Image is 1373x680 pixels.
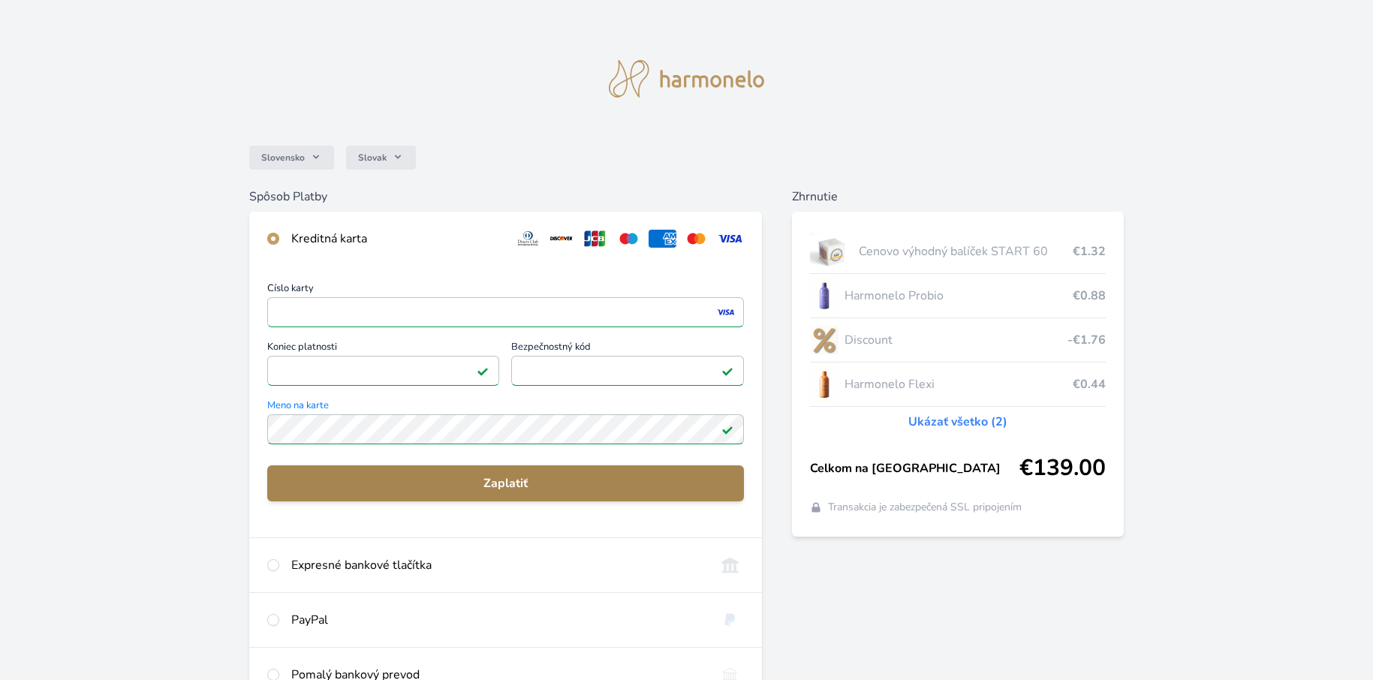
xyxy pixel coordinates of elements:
[649,230,676,248] img: amex.svg
[249,188,763,206] h6: Spôsob Platby
[267,414,745,444] input: Meno na kartePole je platné
[828,500,1022,515] span: Transakcia je zabezpečená SSL pripojením
[291,230,502,248] div: Kreditná karta
[291,611,705,629] div: PayPal
[609,60,765,98] img: logo.svg
[810,459,1019,477] span: Celkom na [GEOGRAPHIC_DATA]
[1073,242,1106,260] span: €1.32
[249,146,334,170] button: Slovensko
[267,284,745,297] span: Číslo karty
[810,233,853,270] img: start.jpg
[274,302,738,323] iframe: Iframe pre číslo karty
[267,465,745,501] button: Zaplatiť
[908,413,1007,431] a: Ukázať všetko (2)
[682,230,710,248] img: mc.svg
[721,423,733,435] img: Pole je platné
[548,230,576,248] img: discover.svg
[1073,375,1106,393] span: €0.44
[615,230,643,248] img: maestro.svg
[274,360,493,381] iframe: Iframe pre deň vypršania platnosti
[477,365,489,377] img: Pole je platné
[845,331,1068,349] span: Discount
[518,360,737,381] iframe: Iframe pre bezpečnostný kód
[267,401,745,414] span: Meno na karte
[279,474,733,492] span: Zaplatiť
[810,321,839,359] img: discount-lo.png
[721,365,733,377] img: Pole je platné
[715,305,736,319] img: visa
[845,287,1073,305] span: Harmonelo Probio
[267,342,500,356] span: Koniec platnosti
[346,146,416,170] button: Slovak
[845,375,1073,393] span: Harmonelo Flexi
[859,242,1073,260] span: Cenovo výhodný balíček START 60
[1067,331,1106,349] span: -€1.76
[511,342,744,356] span: Bezpečnostný kód
[1019,455,1106,482] span: €139.00
[810,277,839,314] img: CLEAN_PROBIO_se_stinem_x-lo.jpg
[581,230,609,248] img: jcb.svg
[1073,287,1106,305] span: €0.88
[514,230,542,248] img: diners.svg
[358,152,387,164] span: Slovak
[716,556,744,574] img: onlineBanking_SK.svg
[810,366,839,403] img: CLEAN_FLEXI_se_stinem_x-hi_(1)-lo.jpg
[792,188,1124,206] h6: Zhrnutie
[261,152,305,164] span: Slovensko
[716,230,744,248] img: visa.svg
[291,556,705,574] div: Expresné bankové tlačítka
[716,611,744,629] img: paypal.svg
